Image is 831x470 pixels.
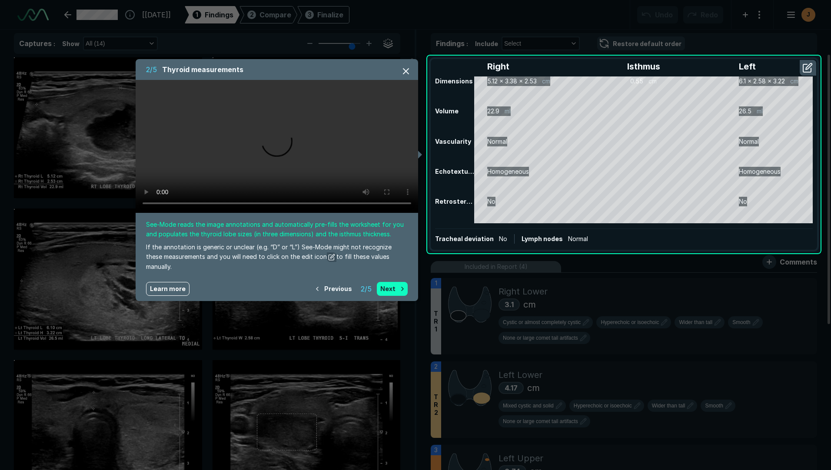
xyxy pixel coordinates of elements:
[361,284,372,294] span: 2 / 5
[146,220,408,239] span: See-Mode reads the image annotations and automatically pre-fills the worksheet for you and popula...
[150,284,186,293] span: Learn more
[377,282,408,296] button: Next
[146,64,157,75] span: 2 / 5
[312,282,356,296] button: Previous
[146,282,189,296] a: Learn more
[146,242,408,271] span: If the annotation is generic or unclear (e.g. “D” or “L”) See-Mode might not recognize these meas...
[162,64,243,75] span: Thyroid measurements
